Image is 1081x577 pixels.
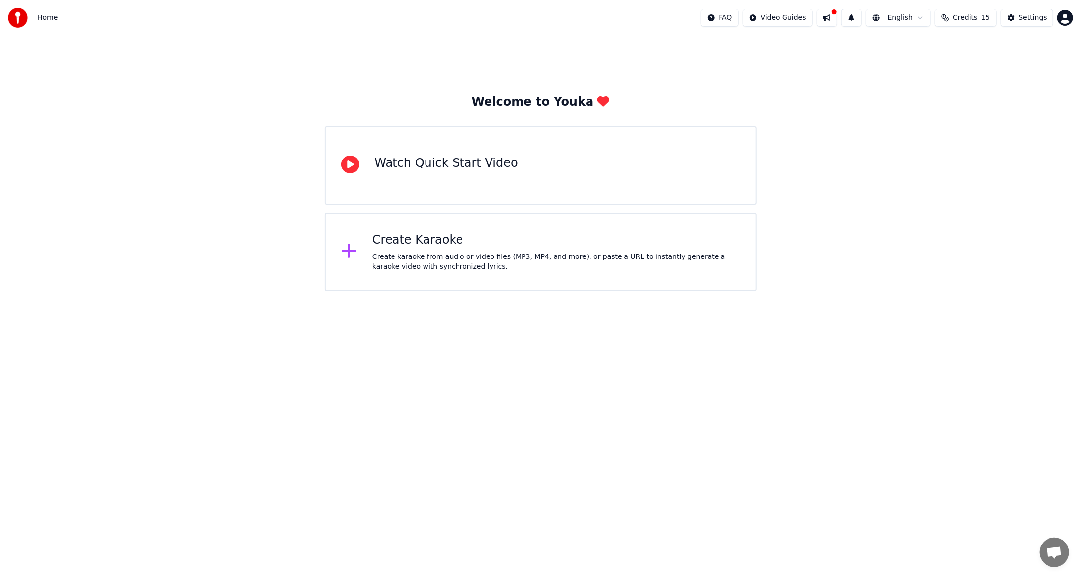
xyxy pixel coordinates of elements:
[37,13,58,23] nav: breadcrumb
[982,13,990,23] span: 15
[1001,9,1053,27] button: Settings
[953,13,977,23] span: Credits
[372,232,740,248] div: Create Karaoke
[1019,13,1047,23] div: Settings
[375,156,518,171] div: Watch Quick Start Video
[701,9,739,27] button: FAQ
[935,9,996,27] button: Credits15
[8,8,28,28] img: youka
[743,9,813,27] button: Video Guides
[37,13,58,23] span: Home
[372,252,740,272] div: Create karaoke from audio or video files (MP3, MP4, and more), or paste a URL to instantly genera...
[1040,538,1069,567] a: 채팅 열기
[472,95,610,110] div: Welcome to Youka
